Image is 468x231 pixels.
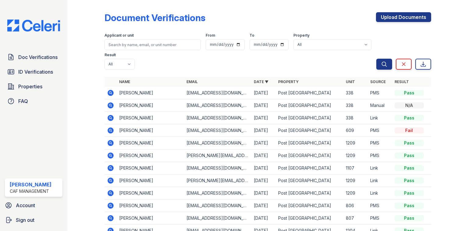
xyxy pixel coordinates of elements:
[186,79,198,84] a: Email
[276,137,343,149] td: Post [GEOGRAPHIC_DATA]
[276,87,343,99] td: Post [GEOGRAPHIC_DATA]
[251,149,276,162] td: [DATE]
[343,212,368,225] td: 807
[184,87,251,99] td: [EMAIL_ADDRESS][DOMAIN_NAME]
[370,79,386,84] a: Source
[251,200,276,212] td: [DATE]
[368,187,392,200] td: Link
[184,99,251,112] td: [EMAIL_ADDRESS][DOMAIN_NAME]
[368,212,392,225] td: PMS
[346,79,355,84] a: Unit
[395,152,424,159] div: Pass
[105,33,134,38] label: Applicant or unit
[251,212,276,225] td: [DATE]
[276,212,343,225] td: Post [GEOGRAPHIC_DATA]
[16,216,34,224] span: Sign out
[395,127,424,134] div: Fail
[117,87,184,99] td: [PERSON_NAME]
[119,79,130,84] a: Name
[117,212,184,225] td: [PERSON_NAME]
[276,124,343,137] td: Post [GEOGRAPHIC_DATA]
[251,99,276,112] td: [DATE]
[251,137,276,149] td: [DATE]
[2,214,65,226] button: Sign out
[18,68,53,75] span: ID Verifications
[395,190,424,196] div: Pass
[5,51,62,63] a: Doc Verifications
[276,112,343,124] td: Post [GEOGRAPHIC_DATA]
[368,137,392,149] td: PMS
[5,66,62,78] a: ID Verifications
[18,97,28,105] span: FAQ
[184,162,251,174] td: [EMAIL_ADDRESS][DOMAIN_NAME]
[368,124,392,137] td: PMS
[368,112,392,124] td: Link
[343,137,368,149] td: 1209
[184,174,251,187] td: [PERSON_NAME][EMAIL_ADDRESS][DOMAIN_NAME]
[117,137,184,149] td: [PERSON_NAME]
[343,200,368,212] td: 806
[117,162,184,174] td: [PERSON_NAME]
[395,165,424,171] div: Pass
[376,12,431,22] a: Upload Documents
[184,112,251,124] td: [EMAIL_ADDRESS][DOMAIN_NAME]
[105,12,205,23] div: Document Verifications
[117,187,184,200] td: [PERSON_NAME]
[343,87,368,99] td: 338
[5,80,62,93] a: Properties
[117,200,184,212] td: [PERSON_NAME]
[343,149,368,162] td: 1209
[343,174,368,187] td: 1209
[206,33,215,38] label: From
[278,79,299,84] a: Property
[184,137,251,149] td: [EMAIL_ADDRESS][DOMAIN_NAME]
[254,79,268,84] a: Date ▼
[117,112,184,124] td: [PERSON_NAME]
[117,174,184,187] td: [PERSON_NAME]
[395,90,424,96] div: Pass
[251,187,276,200] td: [DATE]
[184,124,251,137] td: [EMAIL_ADDRESS][DOMAIN_NAME]
[2,20,65,31] img: CE_Logo_Blue-a8612792a0a2168367f1c8372b55b34899dd931a85d93a1a3d3e32e68fde9ad4.png
[250,33,254,38] label: To
[276,200,343,212] td: Post [GEOGRAPHIC_DATA]
[395,178,424,184] div: Pass
[5,95,62,107] a: FAQ
[343,187,368,200] td: 1209
[117,149,184,162] td: [PERSON_NAME]
[10,181,51,188] div: [PERSON_NAME]
[368,162,392,174] td: Link
[395,79,409,84] a: Result
[251,174,276,187] td: [DATE]
[343,99,368,112] td: 338
[368,99,392,112] td: Manual
[395,115,424,121] div: Pass
[368,87,392,99] td: PMS
[184,200,251,212] td: [EMAIL_ADDRESS][DOMAIN_NAME]
[343,124,368,137] td: 609
[105,39,201,50] input: Search by name, email, or unit number
[251,112,276,124] td: [DATE]
[251,87,276,99] td: [DATE]
[16,202,35,209] span: Account
[117,124,184,137] td: [PERSON_NAME]
[368,174,392,187] td: Link
[184,149,251,162] td: [PERSON_NAME][EMAIL_ADDRESS][DOMAIN_NAME]
[343,112,368,124] td: 338
[395,140,424,146] div: Pass
[18,53,58,61] span: Doc Verifications
[117,99,184,112] td: [PERSON_NAME]
[276,187,343,200] td: Post [GEOGRAPHIC_DATA]
[184,212,251,225] td: [EMAIL_ADDRESS][DOMAIN_NAME]
[293,33,310,38] label: Property
[276,149,343,162] td: Post [GEOGRAPHIC_DATA]
[105,53,116,57] label: Result
[395,102,424,108] div: N/A
[368,200,392,212] td: PMS
[251,124,276,137] td: [DATE]
[395,203,424,209] div: Pass
[18,83,42,90] span: Properties
[184,187,251,200] td: [EMAIL_ADDRESS][DOMAIN_NAME]
[276,162,343,174] td: Post [GEOGRAPHIC_DATA]
[251,162,276,174] td: [DATE]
